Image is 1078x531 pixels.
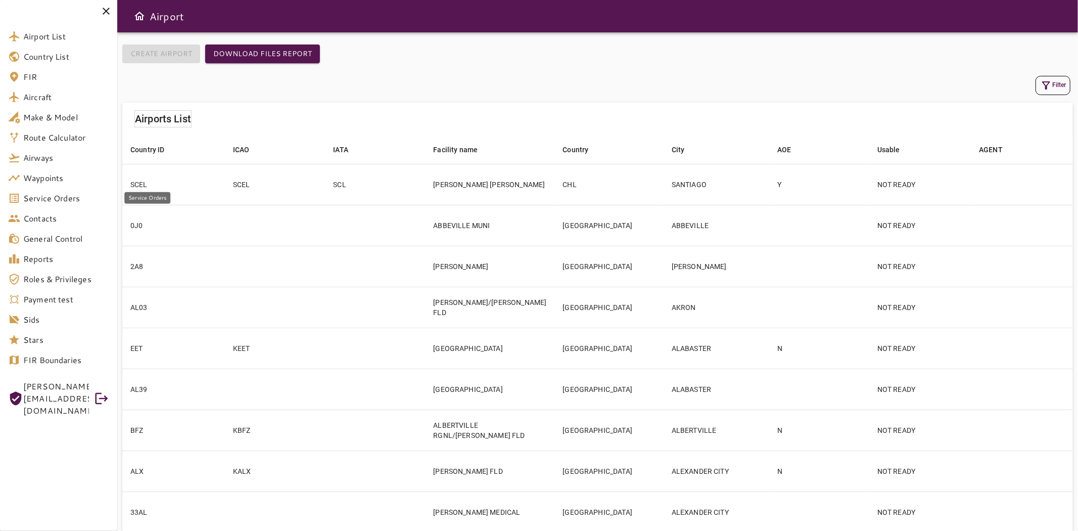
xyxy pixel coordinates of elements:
[23,253,109,265] span: Reports
[23,314,109,326] span: Sids
[563,144,588,156] div: Country
[122,410,225,451] td: BFZ
[23,192,109,204] span: Service Orders
[425,451,554,492] td: [PERSON_NAME] FLD
[1036,76,1070,95] button: Filter
[563,144,601,156] span: Country
[554,246,663,287] td: [GEOGRAPHIC_DATA]
[664,246,769,287] td: [PERSON_NAME]
[664,205,769,246] td: ABBEVILLE
[664,287,769,328] td: AKRON
[23,172,109,184] span: Waypoints
[129,6,150,26] button: Open drawer
[877,220,963,231] p: NOT READY
[979,144,1016,156] span: AGENT
[122,246,225,287] td: 2A8
[225,410,325,451] td: KBFZ
[23,354,109,366] span: FIR Boundaries
[877,144,913,156] span: Usable
[877,384,963,394] p: NOT READY
[877,302,963,313] p: NOT READY
[135,111,191,127] h6: Airports List
[325,164,425,205] td: SCL
[333,144,348,156] div: IATA
[23,212,109,225] span: Contacts
[664,451,769,492] td: ALEXANDER CITY
[23,334,109,346] span: Stars
[877,261,963,272] p: NOT READY
[877,466,963,476] p: NOT READY
[122,164,225,205] td: SCEL
[554,205,663,246] td: [GEOGRAPHIC_DATA]
[554,451,663,492] td: [GEOGRAPHIC_DATA]
[150,8,184,24] h6: Airport
[769,328,869,369] td: N
[433,144,478,156] div: Facility name
[425,205,554,246] td: ABBEVILLE MUNI
[23,131,109,144] span: Route Calculator
[433,144,491,156] span: Facility name
[23,91,109,103] span: Aircraft
[233,144,263,156] span: ICAO
[333,144,361,156] span: IATA
[425,410,554,451] td: ALBERTVILLE RGNL/[PERSON_NAME] FLD
[23,233,109,245] span: General Control
[122,369,225,410] td: AL39
[777,144,791,156] div: AOE
[205,45,320,63] button: Download Files Report
[877,425,963,435] p: NOT READY
[877,180,963,190] p: NOT READY
[23,71,109,83] span: FIR
[425,246,554,287] td: [PERSON_NAME]
[769,410,869,451] td: N
[23,273,109,285] span: Roles & Privileges
[554,287,663,328] td: [GEOGRAPHIC_DATA]
[664,328,769,369] td: ALABASTER
[23,111,109,123] span: Make & Model
[23,380,89,417] span: [PERSON_NAME][EMAIL_ADDRESS][DOMAIN_NAME]
[130,144,178,156] span: Country ID
[23,51,109,63] span: Country List
[425,328,554,369] td: [GEOGRAPHIC_DATA]
[877,144,900,156] div: Usable
[769,451,869,492] td: N
[554,328,663,369] td: [GEOGRAPHIC_DATA]
[425,287,554,328] td: [PERSON_NAME]/[PERSON_NAME] FLD
[233,144,250,156] div: ICAO
[769,164,869,205] td: Y
[225,164,325,205] td: SCEL
[130,144,165,156] div: Country ID
[122,205,225,246] td: 0J0
[124,192,170,204] div: Service Orders
[122,328,225,369] td: EET
[777,144,804,156] span: AOE
[225,451,325,492] td: KALX
[672,144,685,156] div: City
[554,410,663,451] td: [GEOGRAPHIC_DATA]
[672,144,698,156] span: City
[877,507,963,517] p: NOT READY
[877,343,963,353] p: NOT READY
[122,287,225,328] td: AL03
[664,369,769,410] td: ALABASTER
[664,164,769,205] td: SANTIAGO
[23,152,109,164] span: Airways
[122,451,225,492] td: ALX
[554,164,663,205] td: CHL
[425,164,554,205] td: [PERSON_NAME] [PERSON_NAME]
[664,410,769,451] td: ALBERTVILLE
[554,369,663,410] td: [GEOGRAPHIC_DATA]
[23,293,109,305] span: Payment test
[979,144,1003,156] div: AGENT
[225,328,325,369] td: KEET
[425,369,554,410] td: [GEOGRAPHIC_DATA]
[23,30,109,42] span: Airport List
